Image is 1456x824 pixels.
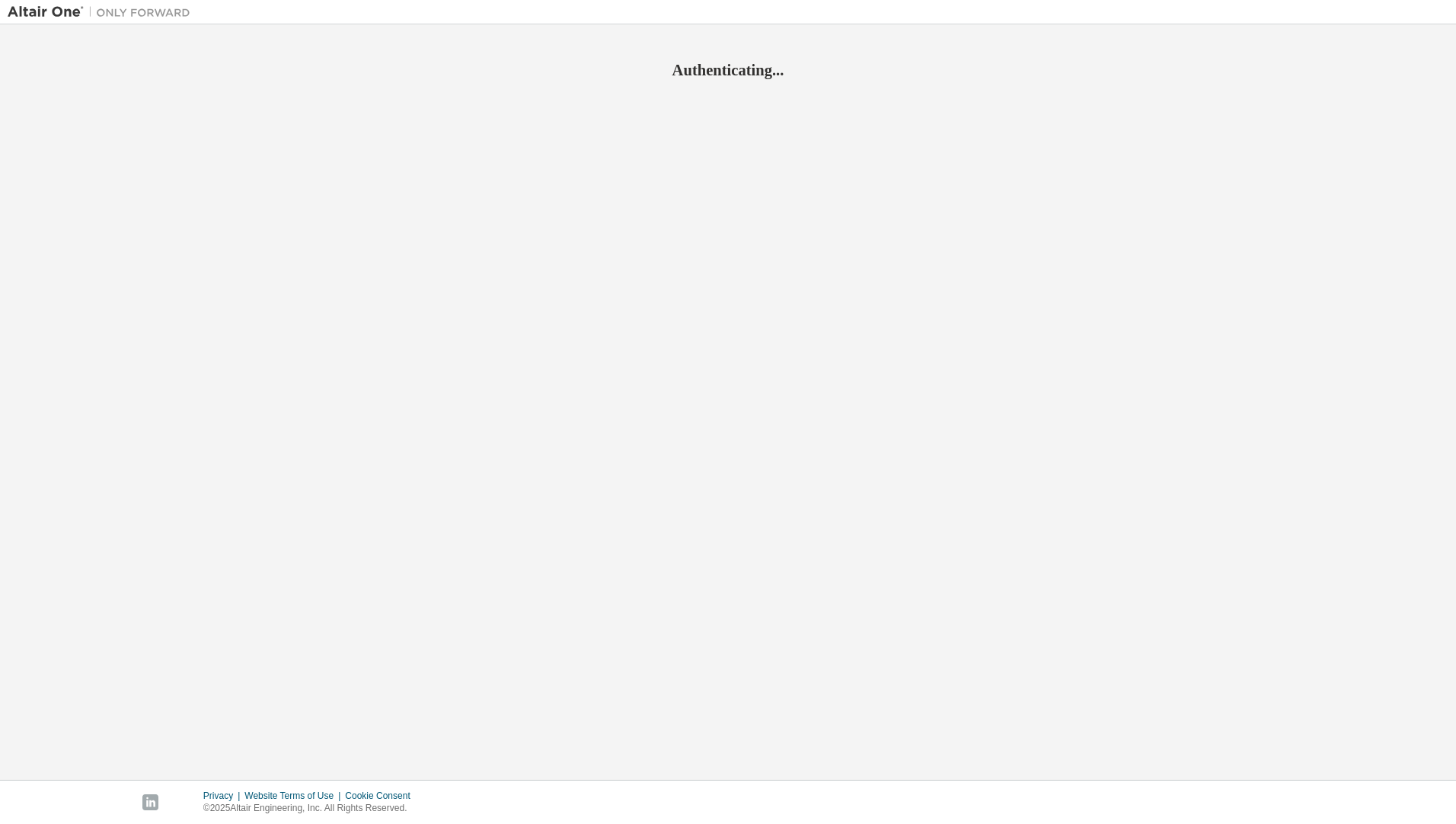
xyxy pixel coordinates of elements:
p: © 2025 Altair Engineering, Inc. All Rights Reserved. [203,802,420,815]
div: Privacy [203,790,244,802]
img: Altair One [8,5,198,20]
div: Website Terms of Use [244,790,345,802]
h2: Authenticating... [8,60,1448,80]
img: linkedin.svg [142,794,158,810]
div: Cookie Consent [345,790,419,802]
